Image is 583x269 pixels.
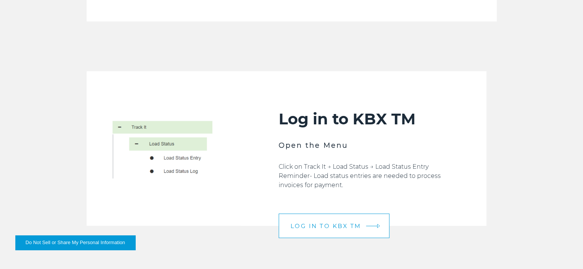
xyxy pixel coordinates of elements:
[279,140,448,151] h3: Open the Menu
[279,214,389,238] a: LOG IN TO KBX TM arrow arrow
[279,162,448,190] p: Click on Track It → Load Status → Load Status Entry Reminder- Load status entries are needed to p...
[377,224,380,228] img: arrow
[279,109,448,129] h2: Log in to KBX TM
[15,235,135,250] button: Do Not Sell or Share My Personal Information
[291,223,361,229] span: LOG IN TO KBX TM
